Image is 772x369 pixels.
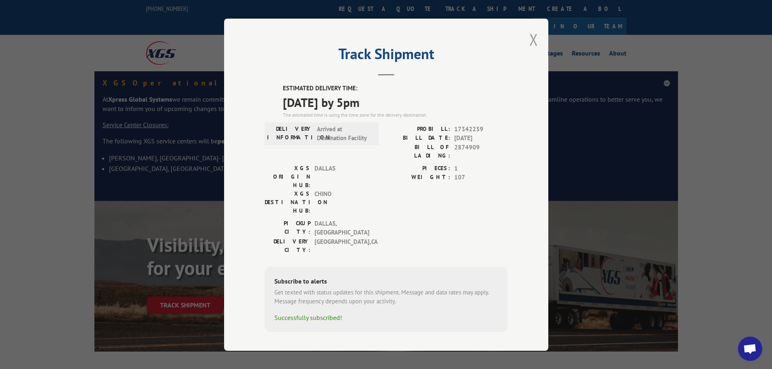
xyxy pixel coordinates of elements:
span: [DATE] by 5pm [283,93,508,111]
div: Get texted with status updates for this shipment. Message and data rates may apply. Message frequ... [274,288,498,306]
span: CHINO [314,189,369,215]
label: PROBILL: [386,124,450,134]
label: BILL OF LADING: [386,143,450,160]
label: PIECES: [386,164,450,173]
span: 107 [454,173,508,182]
span: DALLAS , [GEOGRAPHIC_DATA] [314,219,369,237]
span: [DATE] [454,134,508,143]
span: 2874909 [454,143,508,160]
span: 17342259 [454,124,508,134]
span: 1 [454,164,508,173]
label: XGS DESTINATION HUB: [265,189,310,215]
a: Open chat [738,337,762,361]
div: Subscribe to alerts [274,276,498,288]
label: DELIVERY INFORMATION: [267,124,313,143]
div: The estimated time is using the time zone for the delivery destination. [283,111,508,118]
div: Successfully subscribed! [274,312,498,322]
span: Arrived at Destination Facility [317,124,372,143]
label: XGS ORIGIN HUB: [265,164,310,189]
h2: Track Shipment [265,48,508,64]
label: BILL DATE: [386,134,450,143]
label: PICKUP CITY: [265,219,310,237]
span: DALLAS [314,164,369,189]
label: ESTIMATED DELIVERY TIME: [283,84,508,93]
span: [GEOGRAPHIC_DATA] , CA [314,237,369,254]
label: WEIGHT: [386,173,450,182]
label: DELIVERY CITY: [265,237,310,254]
button: Close modal [529,29,538,50]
